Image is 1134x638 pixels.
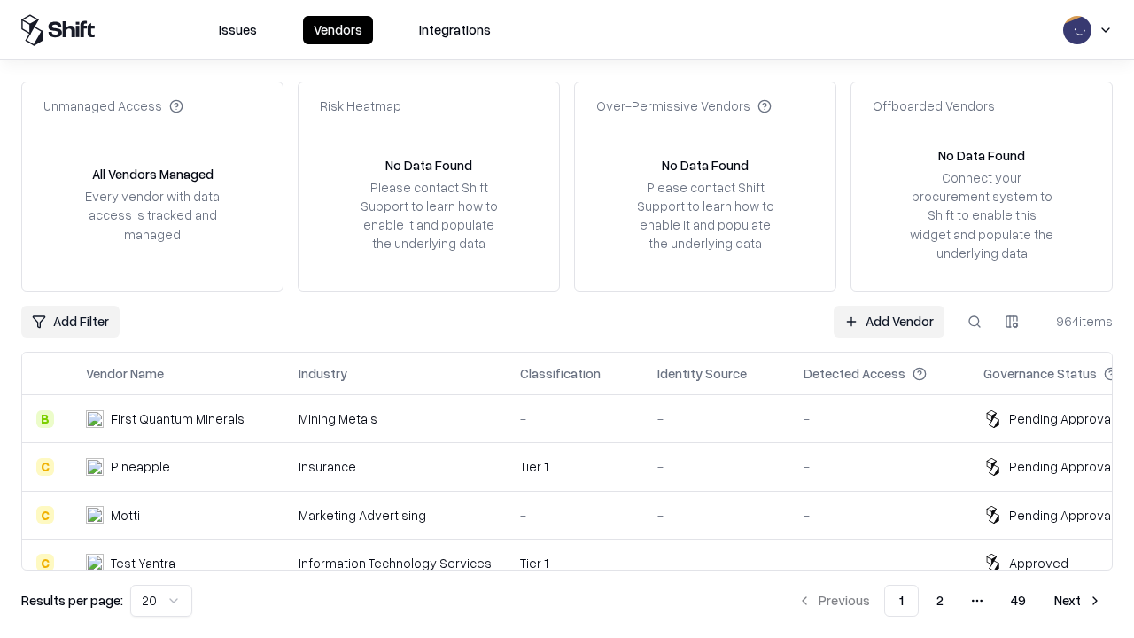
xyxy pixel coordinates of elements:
[997,585,1040,617] button: 49
[657,364,747,383] div: Identity Source
[520,554,629,572] div: Tier 1
[520,457,629,476] div: Tier 1
[632,178,779,253] div: Please contact Shift Support to learn how to enable it and populate the underlying data
[804,457,955,476] div: -
[1009,457,1114,476] div: Pending Approval
[36,458,54,476] div: C
[79,187,226,243] div: Every vendor with data access is tracked and managed
[662,156,749,175] div: No Data Found
[657,506,775,525] div: -
[299,364,347,383] div: Industry
[596,97,772,115] div: Over-Permissive Vendors
[111,457,170,476] div: Pineapple
[111,506,140,525] div: Motti
[385,156,472,175] div: No Data Found
[299,506,492,525] div: Marketing Advertising
[1042,312,1113,331] div: 964 items
[804,409,955,428] div: -
[657,457,775,476] div: -
[36,554,54,572] div: C
[86,506,104,524] img: Motti
[303,16,373,44] button: Vendors
[21,591,123,610] p: Results per page:
[299,409,492,428] div: Mining Metals
[299,457,492,476] div: Insurance
[86,364,164,383] div: Vendor Name
[1044,585,1113,617] button: Next
[1009,506,1114,525] div: Pending Approval
[983,364,1097,383] div: Governance Status
[86,410,104,428] img: First Quantum Minerals
[520,364,601,383] div: Classification
[922,585,958,617] button: 2
[520,506,629,525] div: -
[804,364,905,383] div: Detected Access
[21,306,120,338] button: Add Filter
[804,554,955,572] div: -
[657,409,775,428] div: -
[908,168,1055,262] div: Connect your procurement system to Shift to enable this widget and populate the underlying data
[208,16,268,44] button: Issues
[408,16,501,44] button: Integrations
[86,458,104,476] img: Pineapple
[657,554,775,572] div: -
[86,554,104,572] img: Test Yantra
[111,554,175,572] div: Test Yantra
[36,506,54,524] div: C
[92,165,214,183] div: All Vendors Managed
[804,506,955,525] div: -
[520,409,629,428] div: -
[43,97,183,115] div: Unmanaged Access
[320,97,401,115] div: Risk Heatmap
[787,585,1113,617] nav: pagination
[36,410,54,428] div: B
[355,178,502,253] div: Please contact Shift Support to learn how to enable it and populate the underlying data
[884,585,919,617] button: 1
[938,146,1025,165] div: No Data Found
[1009,554,1068,572] div: Approved
[111,409,245,428] div: First Quantum Minerals
[873,97,995,115] div: Offboarded Vendors
[1009,409,1114,428] div: Pending Approval
[299,554,492,572] div: Information Technology Services
[834,306,944,338] a: Add Vendor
